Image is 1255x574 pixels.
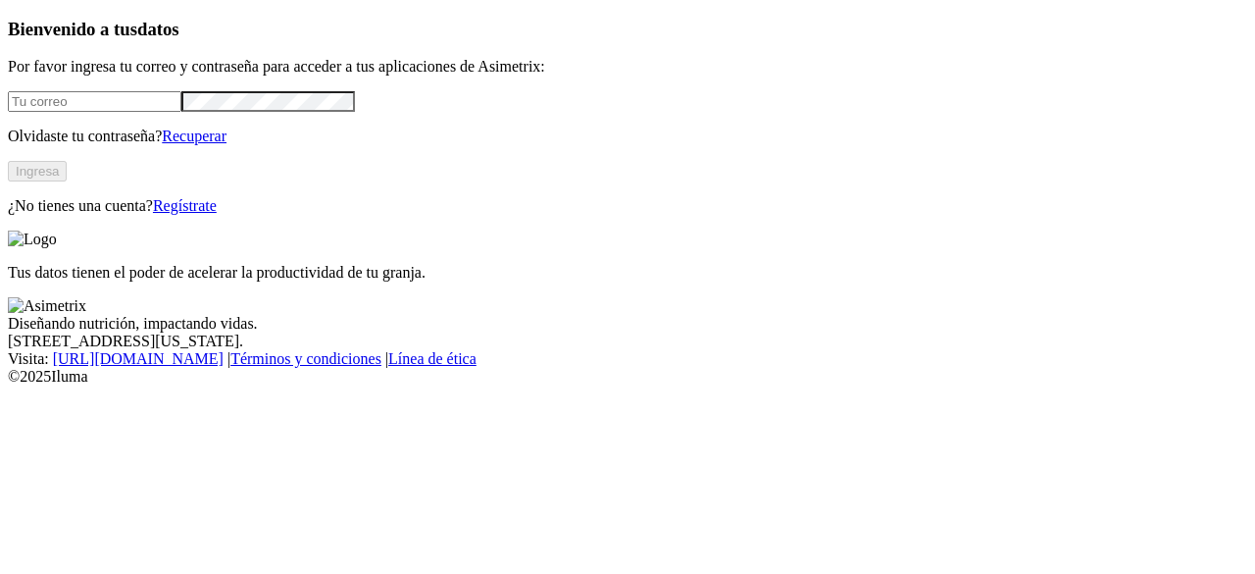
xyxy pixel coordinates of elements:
[8,161,67,182] button: Ingresa
[8,297,86,315] img: Asimetrix
[8,91,181,112] input: Tu correo
[8,350,1247,368] div: Visita : | |
[8,58,1247,76] p: Por favor ingresa tu correo y contraseña para acceder a tus aplicaciones de Asimetrix:
[388,350,477,367] a: Línea de ética
[8,333,1247,350] div: [STREET_ADDRESS][US_STATE].
[8,197,1247,215] p: ¿No tienes una cuenta?
[8,231,57,248] img: Logo
[8,315,1247,333] div: Diseñando nutrición, impactando vidas.
[53,350,224,367] a: [URL][DOMAIN_NAME]
[230,350,381,367] a: Términos y condiciones
[8,128,1247,145] p: Olvidaste tu contraseña?
[8,264,1247,282] p: Tus datos tienen el poder de acelerar la productividad de tu granja.
[8,19,1247,40] h3: Bienvenido a tus
[8,368,1247,386] div: © 2025 Iluma
[153,197,217,214] a: Regístrate
[137,19,179,39] span: datos
[162,128,226,144] a: Recuperar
